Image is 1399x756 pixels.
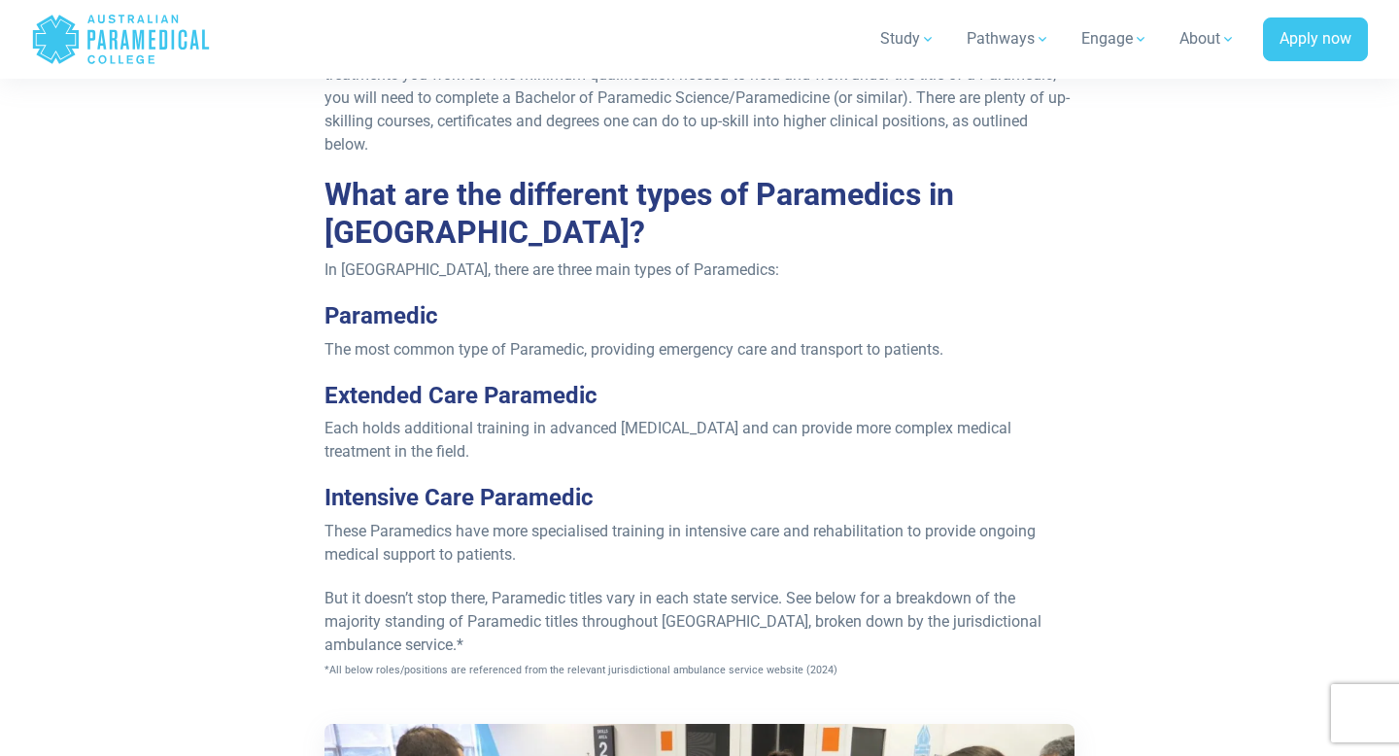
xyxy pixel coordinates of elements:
strong: Paramedic [324,302,438,329]
span: To place it as simply as possible – education! The more you study, the more you can expand the sc... [324,42,1070,154]
span: What are the different types of Paramedics in [GEOGRAPHIC_DATA]? [324,176,954,250]
a: Australian Paramedical College [31,8,211,71]
span: In [GEOGRAPHIC_DATA], there are three main types of Paramedics: [324,260,779,279]
span: But it doesn’t stop there, Paramedic titles vary in each state service. See below for a breakdown... [324,589,1041,677]
span: These Paramedics have more specialised training in intensive care and rehabilitation to provide o... [324,522,1036,564]
a: About [1168,12,1247,66]
a: Engage [1070,12,1160,66]
a: Study [869,12,947,66]
a: Apply now [1263,17,1368,62]
span: Each holds additional training in advanced [MEDICAL_DATA] and can provide more complex medical tr... [324,419,1011,461]
strong: Extended Care Paramedic [324,382,597,409]
span: *All below roles/positions are referenced from the relevant jurisdictional ambulance service webs... [324,664,837,676]
a: Pathways [955,12,1062,66]
strong: Intensive Care Paramedic [324,484,594,511]
span: The most common type of Paramedic, providing emergency care and transport to patients. [324,340,943,359]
